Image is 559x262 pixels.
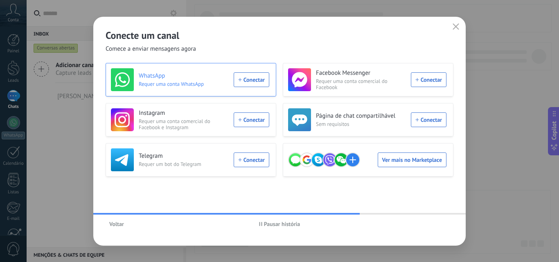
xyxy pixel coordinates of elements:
[316,69,406,77] h3: Facebook Messenger
[316,78,406,90] span: Requer uma conta comercial do Facebook
[139,152,229,160] h3: Telegram
[264,221,300,227] span: Pausar história
[106,218,128,230] button: Voltar
[106,45,196,53] span: Comece a enviar mensagens agora
[139,161,229,167] span: Requer um bot do Telegram
[316,121,406,127] span: Sem requisitos
[316,112,406,120] h3: Página de chat compartilhável
[139,72,229,80] h3: WhatsApp
[106,29,453,42] h2: Conecte um canal
[139,118,229,130] span: Requer uma conta comercial do Facebook e Instagram
[139,109,229,117] h3: Instagram
[255,218,304,230] button: Pausar história
[109,221,124,227] span: Voltar
[139,81,229,87] span: Requer uma conta WhatsApp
